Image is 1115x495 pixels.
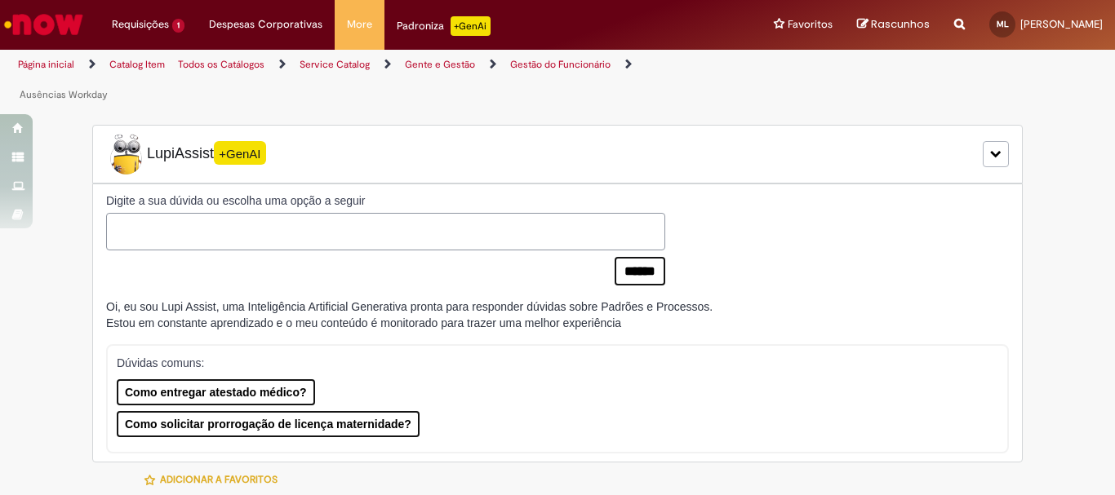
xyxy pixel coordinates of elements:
[12,50,731,110] ul: Trilhas de página
[300,58,370,71] a: Service Catalog
[788,16,833,33] span: Favoritos
[117,355,985,371] p: Dúvidas comuns:
[160,473,278,486] span: Adicionar a Favoritos
[18,58,74,71] a: Página inicial
[857,17,930,33] a: Rascunhos
[117,411,420,437] button: Como solicitar prorrogação de licença maternidade?
[106,134,147,175] img: Lupi
[106,134,266,175] span: LupiAssist
[178,58,264,71] a: Todos os Catálogos
[209,16,322,33] span: Despesas Corporativas
[451,16,491,36] p: +GenAi
[347,16,372,33] span: More
[405,58,475,71] a: Gente e Gestão
[20,88,108,101] a: Ausências Workday
[214,141,266,165] span: +GenAI
[2,8,86,41] img: ServiceNow
[397,16,491,36] div: Padroniza
[112,16,169,33] span: Requisições
[172,19,184,33] span: 1
[117,379,315,405] button: Como entregar atestado médico?
[1020,17,1103,31] span: [PERSON_NAME]
[997,19,1009,29] span: ML
[92,125,1023,183] div: LupiLupiAssist+GenAI
[106,192,665,209] label: Digite a sua dúvida ou escolha uma opção a seguir
[106,298,713,331] div: Oi, eu sou Lupi Assist, uma Inteligência Artificial Generativa pronta para responder dúvidas sobr...
[109,58,165,71] a: Catalog Item
[510,58,611,71] a: Gestão do Funcionário
[871,16,930,32] span: Rascunhos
